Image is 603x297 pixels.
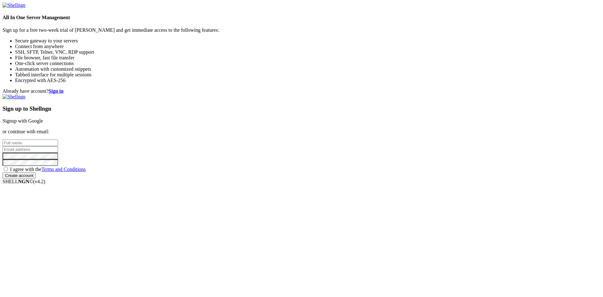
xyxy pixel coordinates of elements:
li: Automation with customized snippets [15,66,600,72]
a: Terms and Conditions [41,167,86,172]
li: Connect from anywhere [15,44,600,49]
b: NGN [18,179,30,184]
li: SSH, SFTP, Telnet, VNC, RDP support [15,49,600,55]
li: One-click server connections [15,61,600,66]
li: File browser, fast file transfer [15,55,600,61]
img: Shellngn [3,3,25,8]
input: Email address [3,146,58,153]
input: Create account [3,172,36,179]
img: Shellngn [3,94,25,100]
h4: All In One Server Management [3,15,600,20]
span: 4.2.0 [33,179,46,184]
p: Sign up for a free two-week trial of [PERSON_NAME] and get immediate access to the following feat... [3,27,600,33]
a: Sign in [49,88,64,94]
p: or continue with email: [3,129,600,135]
input: Full name [3,140,58,146]
li: Secure gateway to your servers [15,38,600,44]
a: Signup with Google [3,118,43,124]
div: Already have account? [3,88,600,94]
h3: Sign up to Shellngn [3,105,600,112]
span: I agree with the [10,167,86,172]
li: Tabbed interface for multiple sessions [15,72,600,78]
input: I agree with theTerms and Conditions [4,167,8,171]
span: SHELL © [3,179,45,184]
li: Encrypted with AES-256 [15,78,600,83]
